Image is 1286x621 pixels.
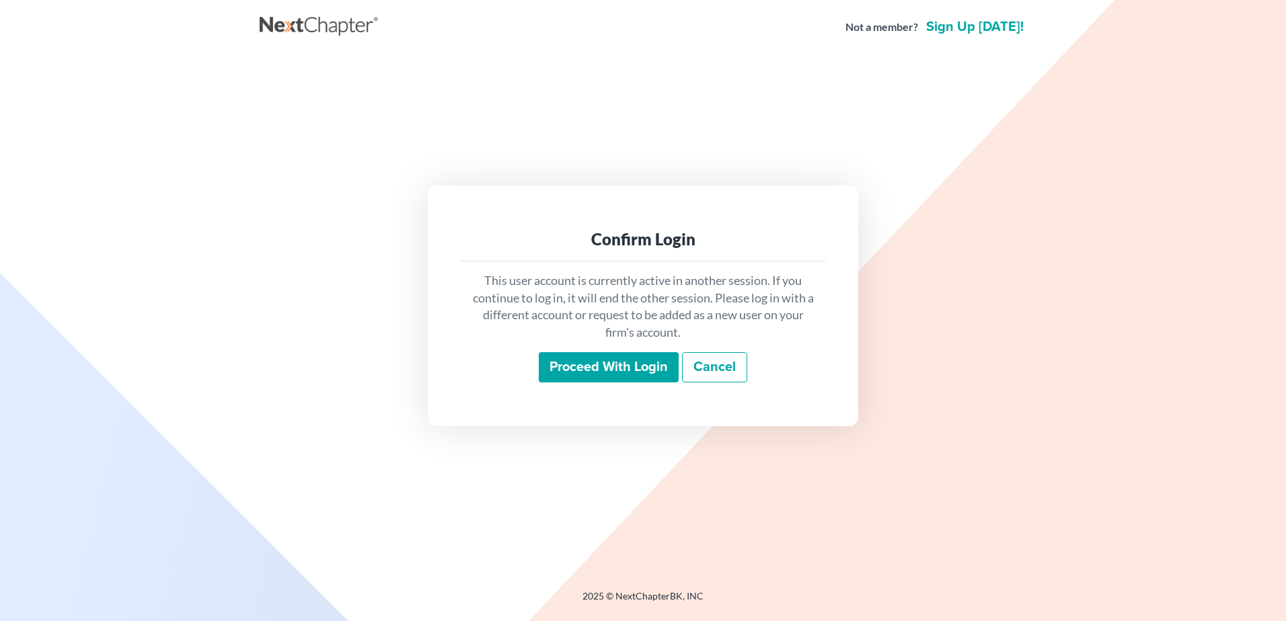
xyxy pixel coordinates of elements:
[845,19,918,35] strong: Not a member?
[260,589,1026,614] div: 2025 © NextChapterBK, INC
[923,20,1026,34] a: Sign up [DATE]!
[471,229,815,250] div: Confirm Login
[682,352,747,383] a: Cancel
[539,352,679,383] input: Proceed with login
[471,272,815,341] p: This user account is currently active in another session. If you continue to log in, it will end ...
